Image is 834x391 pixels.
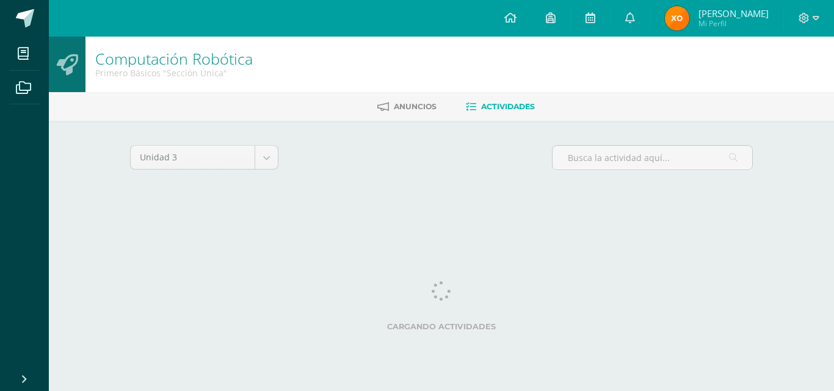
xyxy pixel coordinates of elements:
span: Actividades [481,102,535,111]
img: 86243bb81fb1a9bcf7d1372635ab2988.png [665,6,689,30]
span: Mi Perfil [698,18,769,29]
span: [PERSON_NAME] [698,7,769,20]
input: Busca la actividad aquí... [553,146,752,170]
label: Cargando actividades [130,322,753,331]
a: Computación Robótica [95,48,253,69]
span: Anuncios [394,102,437,111]
div: Primero Básicos 'Sección Única' [95,67,253,79]
span: Unidad 3 [140,146,245,169]
h1: Computación Robótica [95,50,253,67]
a: Anuncios [377,97,437,117]
a: Actividades [466,97,535,117]
a: Unidad 3 [131,146,278,169]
